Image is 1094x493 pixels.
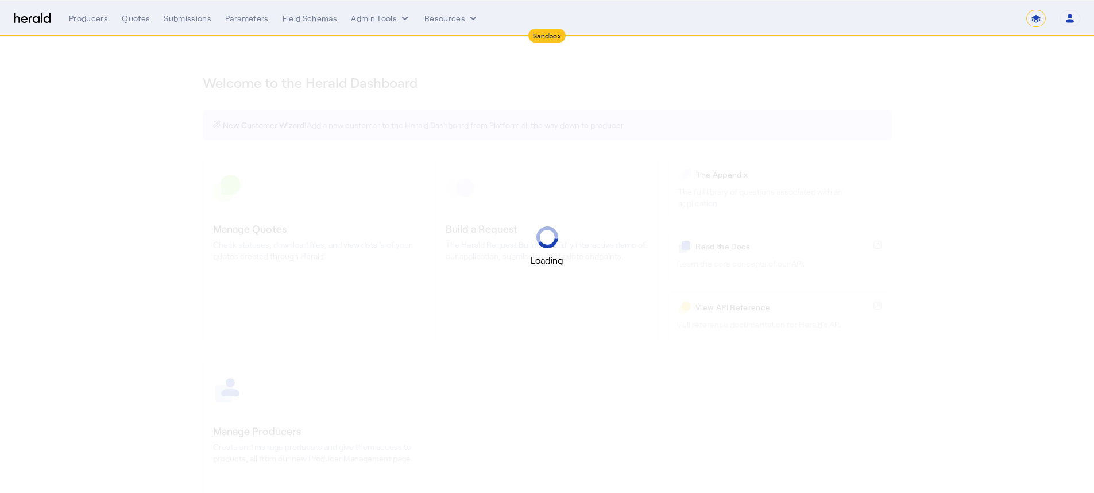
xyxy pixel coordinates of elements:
div: Parameters [225,13,269,24]
div: Sandbox [528,29,566,43]
div: Field Schemas [283,13,338,24]
button: Resources dropdown menu [424,13,479,24]
div: Submissions [164,13,211,24]
div: Quotes [122,13,150,24]
div: Producers [69,13,108,24]
button: internal dropdown menu [351,13,411,24]
img: Herald Logo [14,13,51,24]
